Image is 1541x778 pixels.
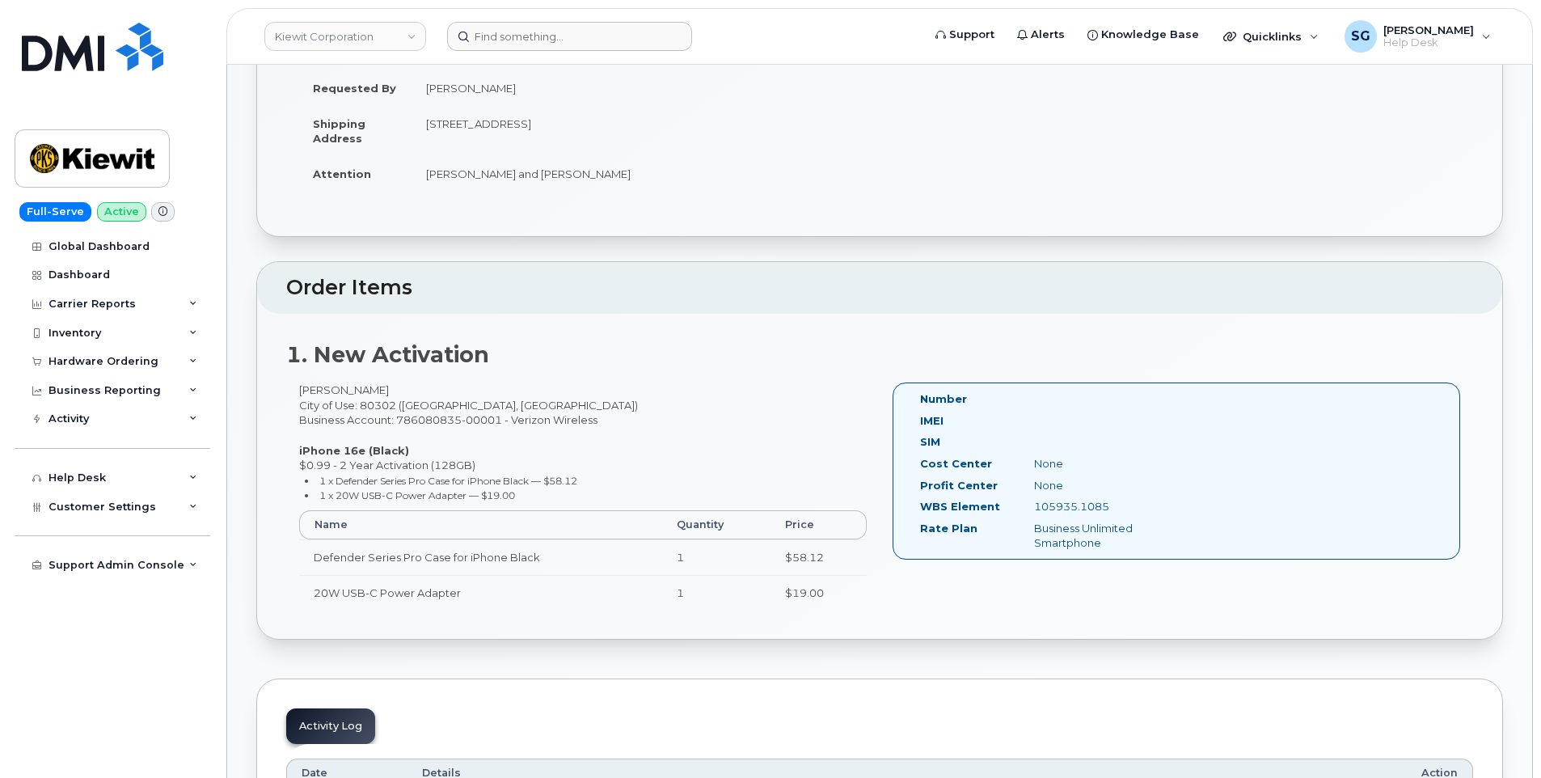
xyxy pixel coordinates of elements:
[920,521,977,536] label: Rate Plan
[920,391,967,407] label: Number
[1022,478,1182,493] div: None
[286,277,1473,299] h2: Order Items
[920,499,1000,514] label: WBS Element
[319,489,515,501] small: 1 x 20W USB-C Power Adapter — $19.00
[313,167,371,180] strong: Attention
[299,510,662,539] th: Name
[1076,19,1210,51] a: Knowledge Base
[412,106,868,156] td: [STREET_ADDRESS]
[770,575,867,611] td: $19.00
[1333,20,1502,53] div: Samaria Gomez
[1101,27,1199,43] span: Knowledge Base
[319,475,577,487] small: 1 x Defender Series Pro Case for iPhone Black — $58.12
[299,575,662,611] td: 20W USB-C Power Adapter
[1383,23,1474,36] span: [PERSON_NAME]
[662,510,770,539] th: Quantity
[920,413,944,429] label: IMEI
[1212,20,1330,53] div: Quicklinks
[920,478,998,493] label: Profit Center
[264,22,426,51] a: Kiewit Corporation
[924,19,1006,51] a: Support
[313,82,396,95] strong: Requested By
[1006,19,1076,51] a: Alerts
[313,117,365,146] strong: Shipping Address
[286,383,880,624] div: [PERSON_NAME] City of Use: 80302 ([GEOGRAPHIC_DATA], [GEOGRAPHIC_DATA]) Business Account: 7860808...
[1471,708,1529,766] iframe: Messenger Launcher
[770,510,867,539] th: Price
[1351,27,1370,46] span: SG
[662,575,770,611] td: 1
[920,434,940,450] label: SIM
[412,156,868,192] td: [PERSON_NAME] and [PERSON_NAME]
[1022,521,1182,551] div: Business Unlimited Smartphone
[412,70,868,106] td: [PERSON_NAME]
[299,539,662,575] td: Defender Series Pro Case for iPhone Black
[949,27,994,43] span: Support
[286,341,489,368] strong: 1. New Activation
[1022,499,1182,514] div: 105935.1085
[1383,36,1474,49] span: Help Desk
[299,444,409,457] strong: iPhone 16e (Black)
[770,539,867,575] td: $58.12
[1243,30,1302,43] span: Quicklinks
[662,539,770,575] td: 1
[920,456,992,471] label: Cost Center
[1031,27,1065,43] span: Alerts
[1022,456,1182,471] div: None
[447,22,692,51] input: Find something...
